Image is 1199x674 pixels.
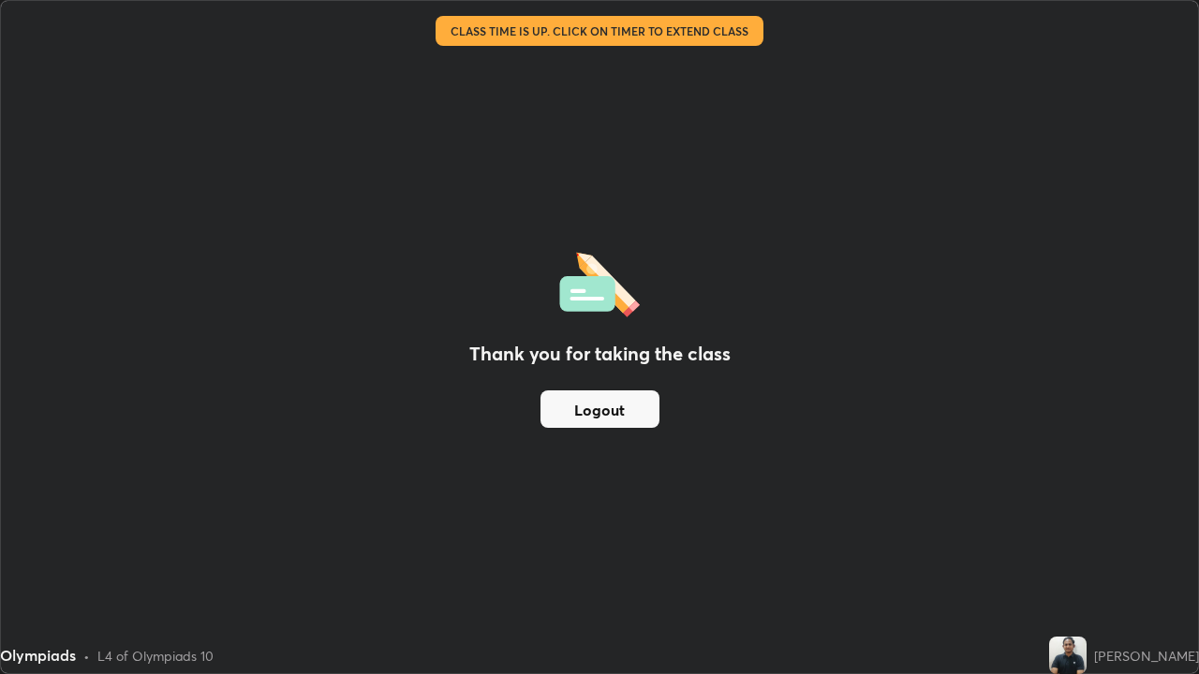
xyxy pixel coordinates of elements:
[540,390,659,428] button: Logout
[559,246,640,317] img: offlineFeedback.1438e8b3.svg
[469,340,731,368] h2: Thank you for taking the class
[1049,637,1087,674] img: 4fc8fb9b56d647e28bc3800bbacc216d.jpg
[83,646,90,666] div: •
[1094,646,1199,666] div: [PERSON_NAME]
[97,646,214,666] div: L4 of Olympiads 10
